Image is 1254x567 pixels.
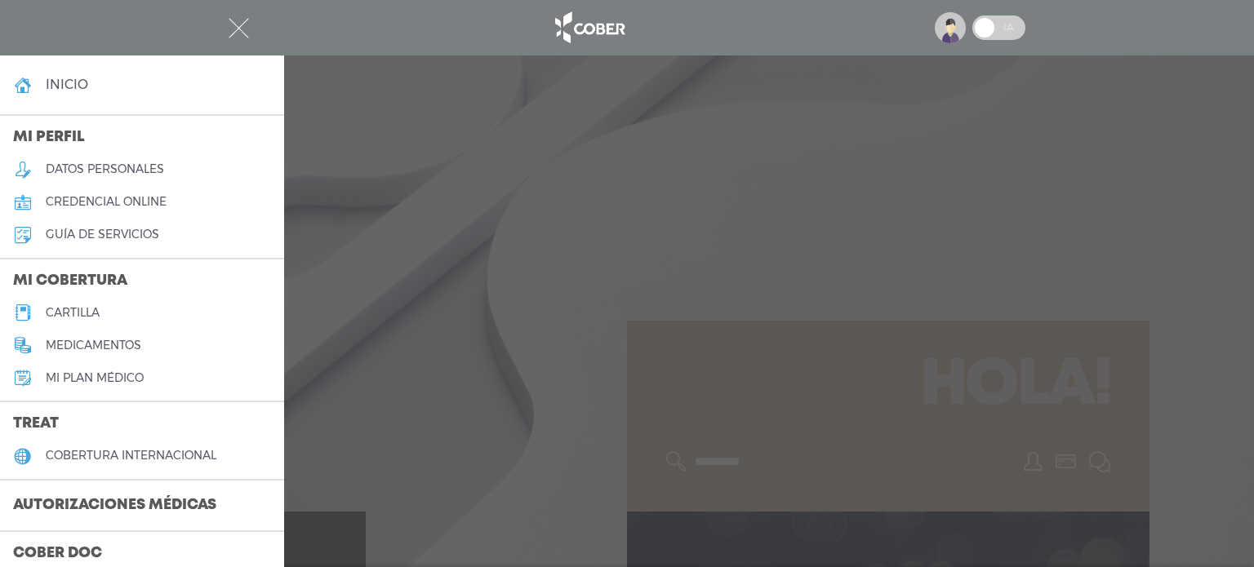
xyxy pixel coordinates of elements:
[46,195,167,209] h5: credencial online
[935,12,966,43] img: profile-placeholder.svg
[46,162,164,176] h5: datos personales
[46,306,100,320] h5: cartilla
[46,371,144,385] h5: Mi plan médico
[46,77,88,92] h4: inicio
[229,18,249,38] img: Cober_menu-close-white.svg
[546,8,632,47] img: logo_cober_home-white.png
[46,449,216,463] h5: cobertura internacional
[46,339,141,352] h5: medicamentos
[46,228,159,241] h5: guía de servicios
